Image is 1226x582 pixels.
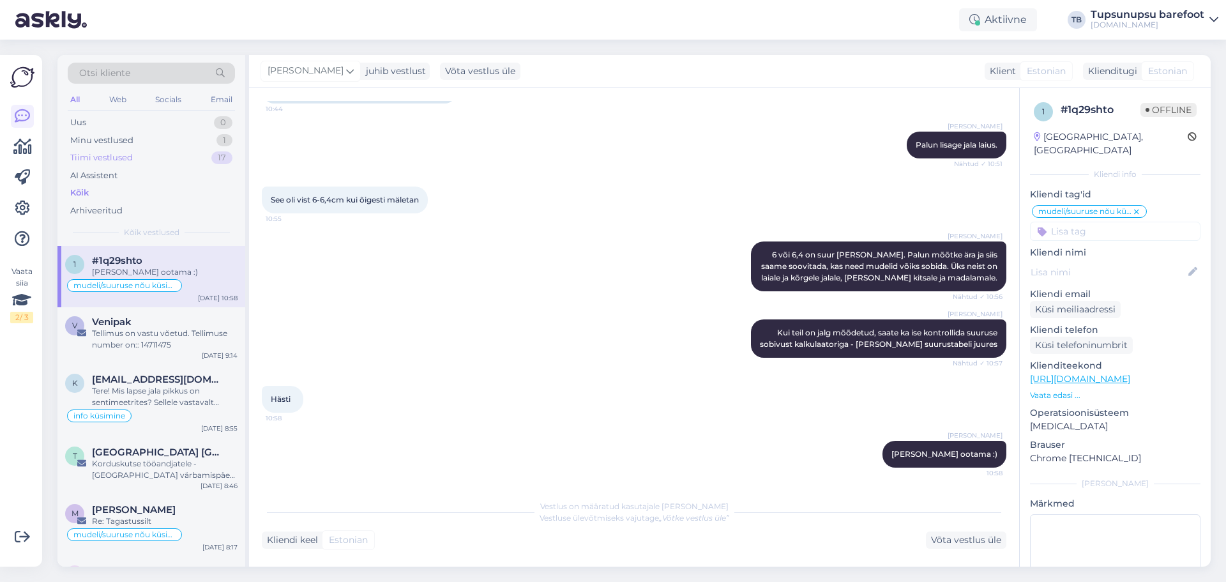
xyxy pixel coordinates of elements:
p: Operatsioonisüsteem [1030,406,1200,420]
div: juhib vestlust [361,65,426,78]
div: [DATE] 8:46 [201,481,238,491]
div: Socials [153,91,184,108]
p: [MEDICAL_DATA] [1030,420,1200,433]
div: 1 [216,134,232,147]
a: Tupsunupsu barefoot[DOMAIN_NAME] [1091,10,1218,30]
div: Klienditugi [1083,65,1137,78]
div: Minu vestlused [70,134,133,147]
span: Estonian [329,533,368,547]
div: Küsi meiliaadressi [1030,301,1121,318]
span: Estonian [1148,65,1187,78]
span: V [72,321,77,330]
div: Tupsunupsu barefoot [1091,10,1204,20]
div: [GEOGRAPHIC_DATA], [GEOGRAPHIC_DATA] [1034,130,1188,157]
p: Märkmed [1030,497,1200,510]
p: Kliendi nimi [1030,246,1200,259]
div: Web [107,91,129,108]
span: k [72,378,78,388]
span: 1 [1042,107,1045,116]
span: Maret Laurimaa [92,504,176,516]
span: mudeli/suuruse nõu küsimine [1038,208,1132,215]
span: 6 või 6,4 on suur [PERSON_NAME]. Palun mõõtke ära ja siis saame soovitada, kas need mudelid võiks... [761,250,999,282]
span: mudeli/suuruse nõu küsimine [73,282,176,289]
input: Lisa tag [1030,222,1200,241]
div: [DATE] 10:58 [198,293,238,303]
span: Palun lisage jala laius. [916,140,997,149]
i: „Võtke vestlus üle” [659,513,729,523]
p: Kliendi email [1030,287,1200,301]
div: [DATE] 8:17 [202,542,238,552]
span: info küsimine [73,412,125,420]
p: Brauser [1030,438,1200,452]
div: Arhiveeritud [70,204,123,217]
span: M [72,509,79,518]
span: 10:44 [266,104,314,114]
div: Aktiivne [959,8,1037,31]
div: Klient [985,65,1016,78]
div: AI Assistent [70,169,117,182]
div: Uus [70,116,86,129]
img: Askly Logo [10,65,34,89]
div: Kõik [70,187,89,199]
div: Vaata siia [10,266,33,323]
span: 1 [73,259,76,269]
span: 10:58 [955,468,1003,478]
span: [PERSON_NAME] [948,431,1003,440]
div: [DATE] 8:55 [201,424,238,433]
div: Korduskutse tööandjatele - [GEOGRAPHIC_DATA] värbamispäev [GEOGRAPHIC_DATA] [DATE] [92,458,238,481]
span: Kõik vestlused [124,227,179,238]
span: Nähtud ✓ 10:51 [954,159,1003,169]
span: T [73,451,77,461]
div: Kliendi info [1030,169,1200,180]
span: [PERSON_NAME] [948,121,1003,131]
span: Hästi [271,394,291,404]
span: Vestlus on määratud kasutajale [PERSON_NAME] [540,502,729,511]
span: Offline [1140,103,1197,117]
div: All [68,91,82,108]
span: Nähtud ✓ 10:57 [953,358,1003,368]
div: [DOMAIN_NAME] [1091,20,1204,30]
div: Võta vestlus üle [926,532,1006,549]
span: #1q29shto [92,255,142,266]
div: [DATE] 9:14 [202,351,238,360]
input: Lisa nimi [1031,265,1186,279]
span: [PERSON_NAME] [948,309,1003,319]
span: See oli vist 6-6,4cm kui õigesti mäletan [271,195,419,204]
span: 10:58 [266,413,314,423]
span: mudeli/suuruse nõu küsimine [73,531,176,539]
div: 17 [211,151,232,164]
span: kaisakopper@gmail.com [92,374,225,385]
span: 10:55 [266,214,314,224]
a: [URL][DOMAIN_NAME] [1030,373,1130,385]
p: Kliendi tag'id [1030,188,1200,201]
span: Kui teil on jalg mõõdetud, saate ka ise kontrollida suuruse sobivust kalkulaatoriga - [PERSON_NAM... [760,328,999,349]
div: Tellimus on vastu võetud. Tellimuse number on:: 14711475 [92,328,238,351]
div: 2 / 3 [10,312,33,323]
p: Chrome [TECHNICAL_ID] [1030,452,1200,465]
p: Vaata edasi ... [1030,390,1200,401]
div: Tere! Mis lapse jala pikkus on sentimeetrites? Sellele vastavalt võtate soki suuruse. Varu ei pea... [92,385,238,408]
div: Email [208,91,235,108]
span: Venipak [92,316,132,328]
p: Kliendi telefon [1030,323,1200,337]
span: Nähtud ✓ 10:56 [953,292,1003,302]
span: [PERSON_NAME] [268,64,344,78]
span: noreply@matkahuolto.fi [92,565,225,577]
div: Kliendi keel [262,533,318,547]
div: TB [1068,11,1086,29]
div: Tiimi vestlused [70,151,133,164]
div: Võta vestlus üle [440,63,520,80]
span: Otsi kliente [79,66,130,80]
span: Töötukassa Tartumaa osakond [92,447,225,458]
div: Küsi telefoninumbrit [1030,337,1133,354]
div: 0 [214,116,232,129]
div: # 1q29shto [1061,102,1140,118]
p: Klienditeekond [1030,359,1200,372]
div: [PERSON_NAME] ootama :) [92,266,238,278]
div: [PERSON_NAME] [1030,478,1200,489]
span: Vestluse ülevõtmiseks vajutage [540,513,729,523]
span: [PERSON_NAME] [948,231,1003,241]
span: Estonian [1027,65,1066,78]
div: Re: Tagastussilt [92,516,238,527]
span: [PERSON_NAME] ootama :) [891,449,997,459]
